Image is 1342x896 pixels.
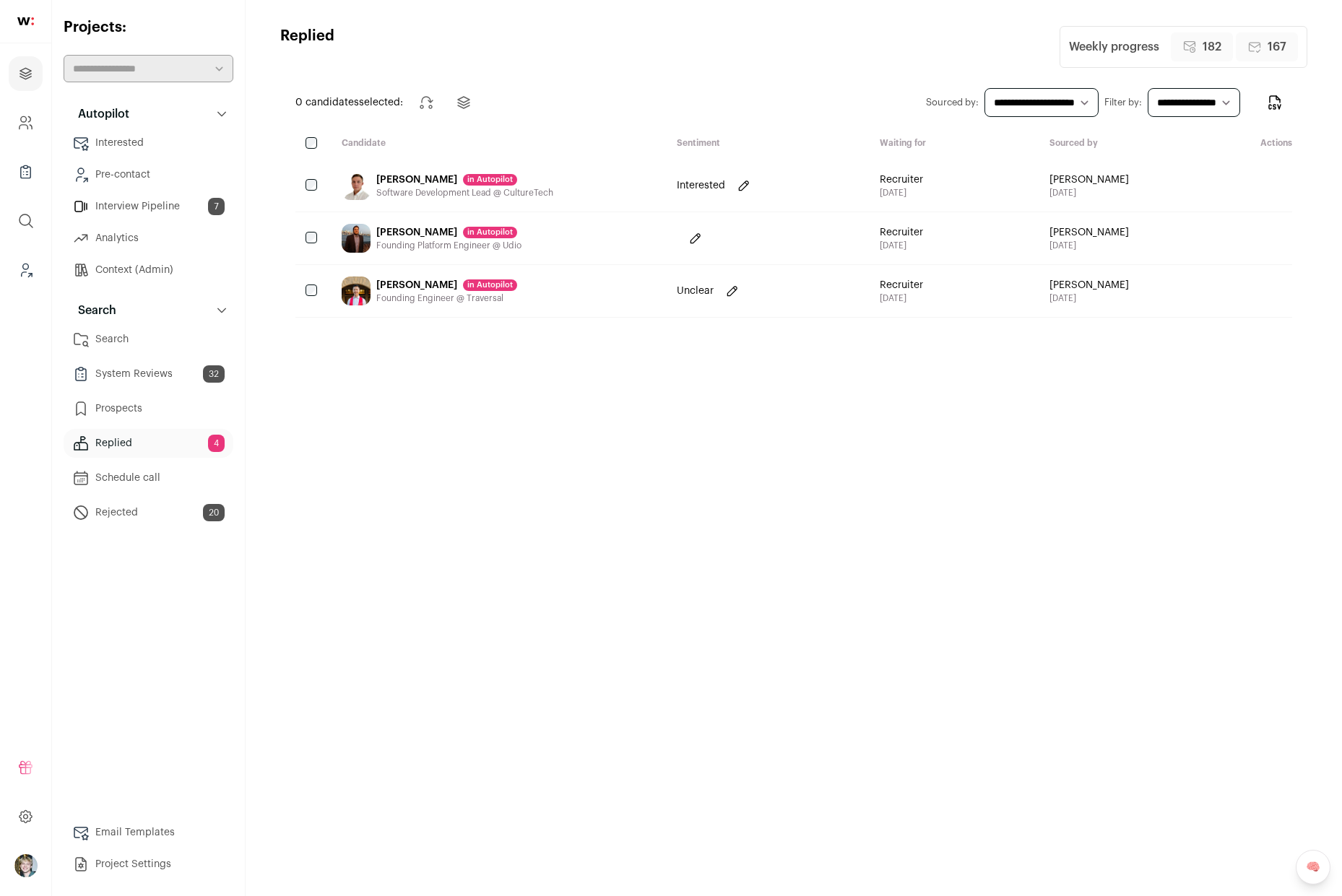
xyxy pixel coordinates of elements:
[64,224,233,253] a: Analytics
[64,256,233,284] a: Context (Admin)
[463,174,517,186] div: in Autopilot
[1069,38,1159,56] div: Weekly progress
[868,137,1038,151] div: Waiting for
[64,360,233,388] a: System Reviews32
[1049,240,1129,251] span: [DATE]
[208,435,225,452] span: 4
[1049,292,1129,304] span: [DATE]
[1049,173,1129,187] span: [PERSON_NAME]
[342,224,371,253] img: e59072dfa74a0bf609588b636be8e48e6baf301335704f27e16f228044457545.jpg
[1049,187,1129,199] span: [DATE]
[1049,225,1129,240] span: [PERSON_NAME]
[376,225,521,240] div: [PERSON_NAME]
[376,173,553,187] div: [PERSON_NAME]
[880,187,923,199] div: [DATE]
[926,97,979,108] label: Sourced by:
[1203,38,1221,56] span: 182
[342,277,371,305] img: e3c6bc84bbadc69d6046dcc633b0ad230a91ece2cece73c31092d51e10b7a946
[9,253,43,287] a: Leads (Backoffice)
[1104,97,1142,108] label: Filter by:
[880,225,923,240] span: Recruiter
[463,227,517,238] div: in Autopilot
[330,137,665,151] div: Candidate
[14,854,38,877] button: Open dropdown
[1268,38,1286,56] span: 167
[665,137,869,151] div: Sentiment
[880,292,923,304] div: [DATE]
[880,240,923,251] div: [DATE]
[64,464,233,492] a: Schedule call
[64,394,233,423] a: Prospects
[64,325,233,354] a: Search
[376,240,521,251] div: Founding Platform Engineer @ Udio
[64,498,233,527] a: Rejected20
[295,97,359,108] span: 0 candidates
[64,818,233,847] a: Email Templates
[203,365,225,383] span: 32
[208,198,225,215] span: 7
[880,173,923,187] span: Recruiter
[9,56,43,91] a: Projects
[64,850,233,879] a: Project Settings
[376,278,517,292] div: [PERSON_NAME]
[1296,850,1330,884] a: 🧠
[1038,137,1241,151] div: Sourced by
[9,105,43,140] a: Company and ATS Settings
[69,105,129,123] p: Autopilot
[64,192,233,221] a: Interview Pipeline7
[677,178,725,193] p: Interested
[69,302,116,319] p: Search
[280,26,334,68] h1: Replied
[1049,278,1129,292] span: [PERSON_NAME]
[342,171,371,200] img: 174370bb94f4a14aa9e2d9820e81cca9584ba26dcd3c689bc8e96f7899dcad46.jpg
[295,95,403,110] span: selected:
[64,129,233,157] a: Interested
[1240,137,1292,151] div: Actions
[203,504,225,521] span: 20
[14,854,38,877] img: 6494470-medium_jpg
[463,279,517,291] div: in Autopilot
[9,155,43,189] a: Company Lists
[64,429,233,458] a: Replied4
[1257,85,1292,120] button: Export to CSV
[64,17,233,38] h2: Projects:
[376,187,553,199] div: Software Development Lead @ CultureTech
[64,296,233,325] button: Search
[17,17,34,25] img: wellfound-shorthand-0d5821cbd27db2630d0214b213865d53afaa358527fdda9d0ea32b1df1b89c2c.svg
[880,278,923,292] span: Recruiter
[376,292,517,304] div: Founding Engineer @ Traversal
[677,284,714,298] p: Unclear
[64,100,233,129] button: Autopilot
[64,160,233,189] a: Pre-contact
